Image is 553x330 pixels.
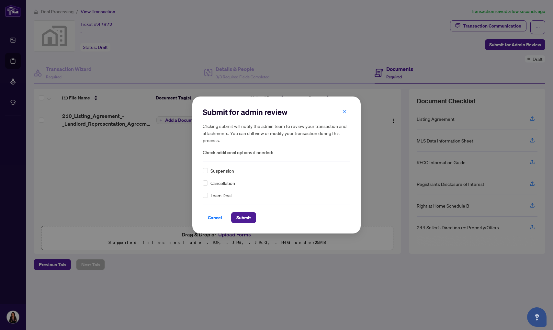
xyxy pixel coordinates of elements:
span: close [342,109,347,114]
button: Submit [231,212,256,223]
span: Cancel [208,212,222,223]
h2: Submit for admin review [203,107,350,117]
span: Team Deal [210,192,231,199]
span: Check additional options if needed: [203,149,350,156]
button: Open asap [527,307,547,327]
h5: Clicking submit will notify the admin team to review your transaction and attachments. You can st... [203,122,350,144]
button: Cancel [203,212,227,223]
span: Submit [236,212,251,223]
span: Cancellation [210,179,235,187]
span: Suspension [210,167,234,174]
